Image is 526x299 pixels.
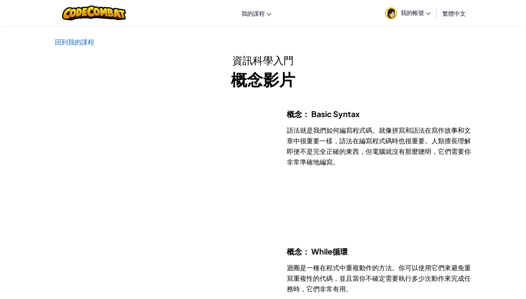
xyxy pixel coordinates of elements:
img: avatar [385,7,397,19]
span: 繁體中文 [442,9,466,17]
a: 我的課程 [238,3,275,23]
span: 我的課程 [241,9,265,17]
h1: 概念影片 [55,68,471,90]
a: 繁體中文 [439,3,469,23]
span: 迴圈是一種在程式中重複動作的方法。你可以使用它們來避免重寫重複性的代碼，並且當你不確定需要執行多少次動作來完成任務時，它們非常有用。 [287,263,471,293]
span: 我的帳號 [401,9,431,16]
img: CodeCombat logo [62,5,126,20]
span: 語法就是我們如何編寫程式碼。就像拼寫和語法在寫作故事和文章中很重要一樣，語法在編寫程式碼時也很重要。人類擅長理解即便不是完全正確的東西，但電腦就沒有那麼聰明，它們需要你非常準確地編寫。 [287,126,471,166]
h2: 資訊科學入門 [55,53,471,68]
a: 我的帳號 [381,1,434,24]
span: 概念： [287,246,311,256]
span: 概念： [287,109,311,119]
a: 回到我的課程 [55,38,94,46]
span: While循環 [311,246,348,256]
span: Basic Syntax [311,109,360,119]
